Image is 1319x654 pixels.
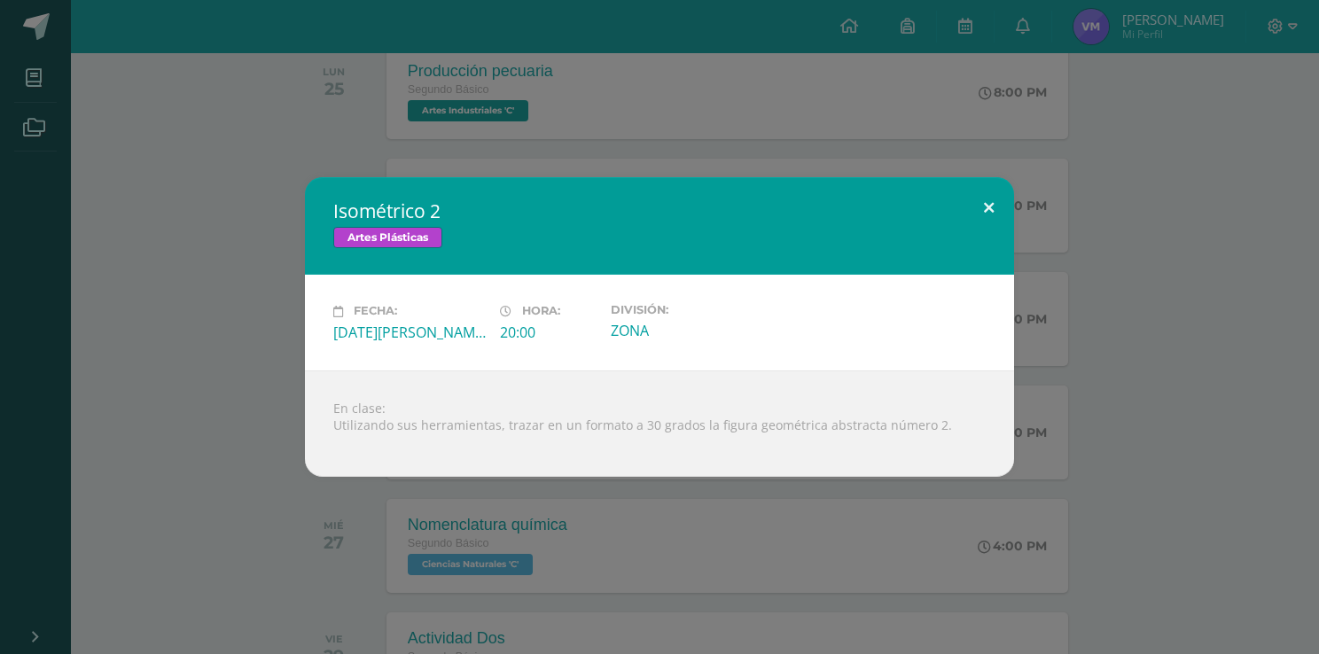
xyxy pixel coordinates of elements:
button: Close (Esc) [964,177,1014,237]
div: ZONA [611,321,763,340]
div: [DATE][PERSON_NAME] [333,323,486,342]
span: Fecha: [354,305,397,318]
label: División: [611,303,763,316]
div: En clase: Utilizando sus herramientas, trazar en un formato a 30 grados la figura geométrica abst... [305,370,1014,477]
h2: Isométrico 2 [333,199,986,223]
div: 20:00 [500,323,597,342]
span: Artes Plásticas [333,227,442,248]
span: Hora: [522,305,560,318]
